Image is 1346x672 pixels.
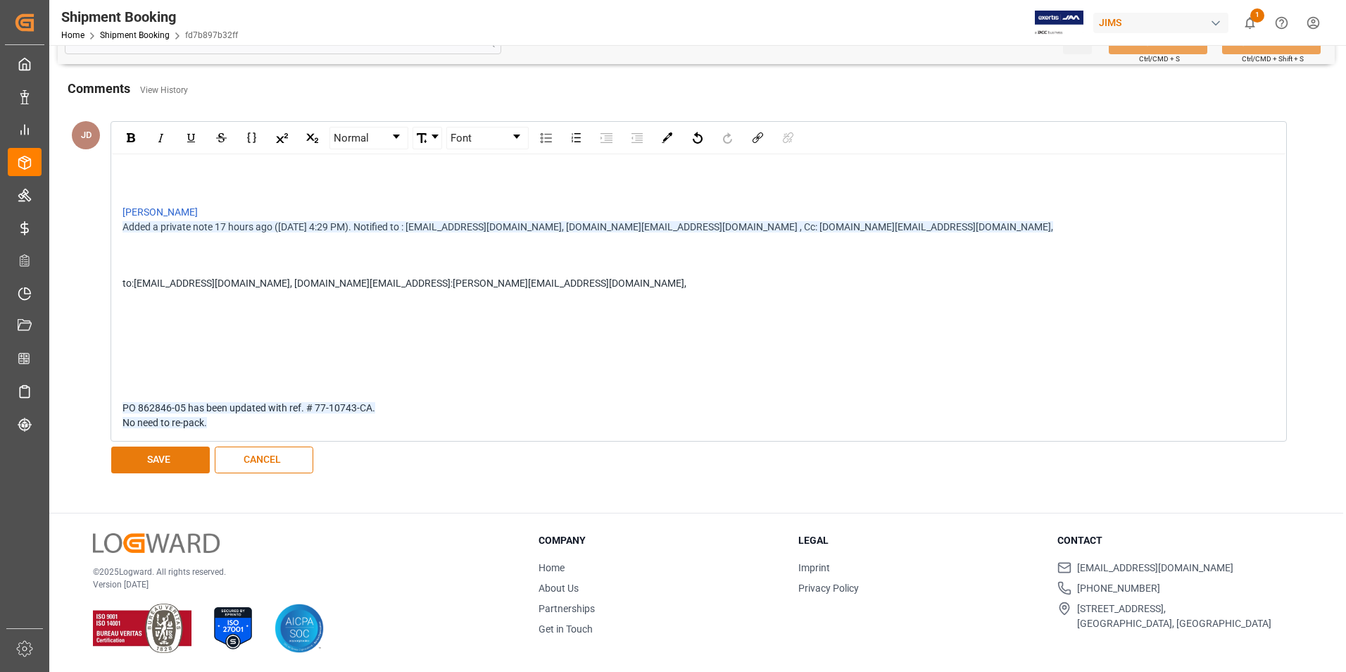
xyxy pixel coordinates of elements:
button: CANCEL [215,447,313,473]
a: Imprint [798,562,830,573]
div: rdw-font-family-control [444,127,531,149]
a: Font [447,127,528,149]
span: Ctrl/CMD + Shift + S [1242,54,1304,64]
div: rdw-wrapper [112,123,1285,440]
span: [EMAIL_ADDRESS][DOMAIN_NAME] [1077,561,1233,575]
div: rdw-block-control [327,127,410,149]
a: Partnerships [539,603,595,614]
button: JIMS [1093,9,1234,36]
div: Ordered [564,127,589,149]
div: Italic [149,127,173,149]
img: AICPA SOC [275,604,324,653]
h3: Legal [798,533,1040,548]
div: rdw-history-control [682,127,743,149]
div: rdw-inline-control [115,127,327,149]
img: Exertis%20JAM%20-%20Email%20Logo.jpg_1722504956.jpg [1035,11,1083,35]
span: Normal [334,130,369,147]
button: show 1 new notifications [1234,7,1266,39]
div: Subscript [300,127,325,149]
a: Home [539,562,565,573]
div: Outdent [624,127,649,149]
a: About Us [539,583,579,594]
span: [PHONE_NUMBER] [1077,581,1160,596]
div: rdw-link-control [743,127,803,149]
h3: Company [539,533,781,548]
a: Block Type [330,127,408,149]
div: Undo [685,127,710,149]
button: SAVE [111,447,210,473]
div: rdw-color-picker [652,127,682,149]
a: Get in Touch [539,623,593,635]
div: Underline [179,127,203,149]
img: Logward Logo [93,533,220,554]
h3: Contact [1057,533,1300,548]
span: to:[EMAIL_ADDRESS][DOMAIN_NAME], [DOMAIN_NAME][EMAIL_ADDRESS]:[PERSON_NAME][EMAIL_ADDRESS][DOMAIN... [122,278,686,289]
a: Font Size [413,127,441,149]
span: Ctrl/CMD + S [1139,54,1180,64]
div: rdw-dropdown [413,127,442,149]
a: Privacy Policy [798,583,859,594]
div: rdw-dropdown [329,127,408,149]
div: rdw-font-size-control [410,127,444,149]
span: JD [81,130,92,140]
a: View History [140,85,188,95]
div: Shipment Booking [61,6,238,27]
div: rdw-editor [122,164,1276,430]
span: Added a private note 17 hours ago ([DATE] 4:29 PM). Notified to : [EMAIL_ADDRESS][DOMAIN_NAME], [... [122,221,1053,232]
h2: Comments [68,79,130,98]
div: JIMS [1093,13,1228,33]
div: Unlink [776,127,800,149]
a: [PERSON_NAME] [122,207,198,218]
span: [PERSON_NAME] [122,206,198,218]
button: Help Center [1266,7,1297,39]
a: Shipment Booking [100,30,170,40]
div: rdw-list-control [531,127,652,149]
p: © 2025 Logward. All rights reserved. [93,566,503,578]
div: Monospace [239,127,264,149]
div: Bold [118,127,143,149]
div: Redo [715,127,740,149]
div: rdw-toolbar [112,123,1285,154]
span: PO 862846-05 has been updated with ref. # 77-10743-CA. [122,402,375,413]
span: [STREET_ADDRESS], [GEOGRAPHIC_DATA], [GEOGRAPHIC_DATA] [1077,602,1271,631]
img: ISO 27001 Certification [208,604,258,653]
div: Indent [594,127,619,149]
div: rdw-dropdown [446,127,529,149]
span: No need to re-pack. [122,417,207,428]
p: Version [DATE] [93,578,503,591]
div: Strikethrough [209,127,234,149]
a: Home [61,30,84,40]
span: 1 [1250,8,1264,23]
div: Link [746,127,770,149]
div: Superscript [270,127,294,149]
span: Font [451,130,472,147]
img: ISO 9001 & ISO 14001 Certification [93,604,191,653]
div: Unordered [534,127,558,149]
